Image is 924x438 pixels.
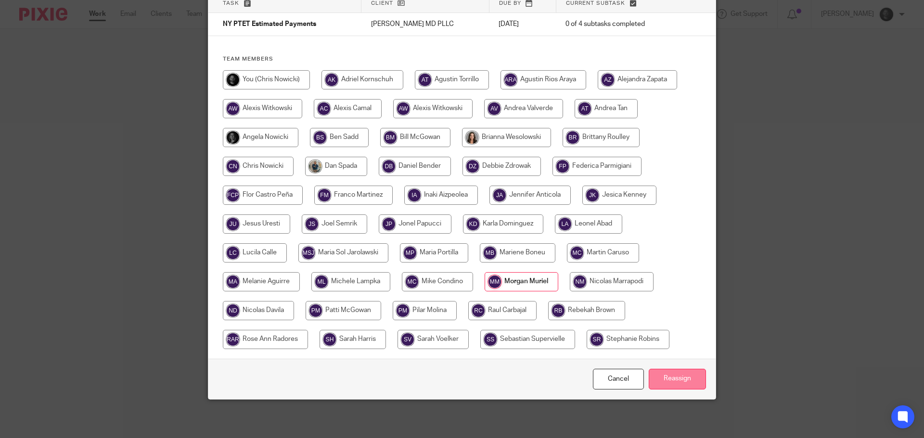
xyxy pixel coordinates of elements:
[499,0,521,6] span: Due by
[223,21,316,28] span: NY PTET Estimated Payments
[223,55,701,63] h4: Team members
[371,19,479,29] p: [PERSON_NAME] MD PLLC
[556,13,680,36] td: 0 of 4 subtasks completed
[649,369,706,389] input: Reassign
[593,369,644,389] a: Close this dialog window
[371,0,393,6] span: Client
[223,0,239,6] span: Task
[499,19,546,29] p: [DATE]
[566,0,625,6] span: Current subtask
